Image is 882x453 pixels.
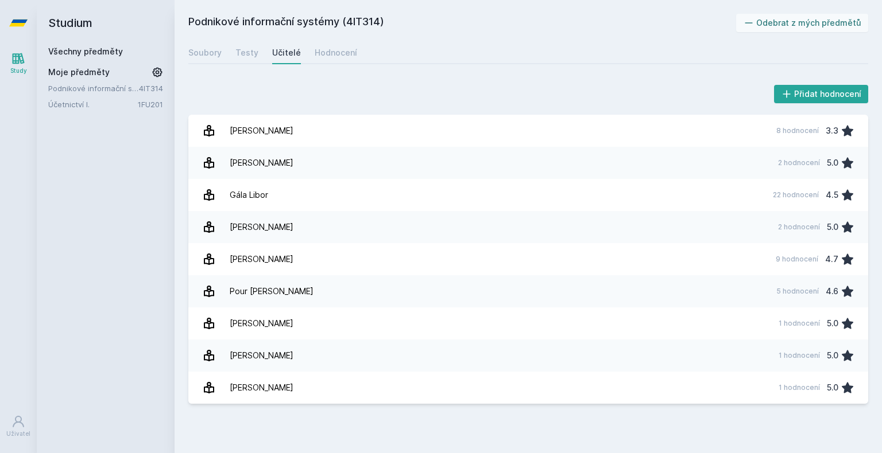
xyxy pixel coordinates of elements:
div: 4.6 [826,280,838,303]
a: Gála Libor 22 hodnocení 4.5 [188,179,868,211]
div: 8 hodnocení [776,126,819,135]
div: Study [10,67,27,75]
a: Soubory [188,41,222,64]
a: Učitelé [272,41,301,64]
div: 22 hodnocení [773,190,819,200]
div: 1 hodnocení [779,319,820,328]
div: Pour [PERSON_NAME] [230,280,314,303]
a: [PERSON_NAME] 9 hodnocení 4.7 [188,243,868,275]
a: Study [2,46,34,81]
div: [PERSON_NAME] [230,248,293,271]
div: 4.7 [825,248,838,271]
div: Hodnocení [315,47,357,58]
div: [PERSON_NAME] [230,344,293,367]
div: 9 hodnocení [776,255,818,264]
div: [PERSON_NAME] [230,376,293,399]
div: 5.0 [827,151,838,174]
a: [PERSON_NAME] 1 hodnocení 5.0 [188,339,868,372]
div: 2 hodnocení [778,222,820,232]
div: 5 hodnocení [776,287,819,296]
div: 3.3 [826,119,838,142]
a: Testy [235,41,258,64]
div: Učitelé [272,47,301,58]
div: Gála Libor [230,183,268,206]
a: [PERSON_NAME] 1 hodnocení 5.0 [188,372,868,404]
div: 1 hodnocení [779,351,820,360]
div: 5.0 [827,344,838,367]
a: Všechny předměty [48,46,123,56]
button: Přidat hodnocení [774,85,869,103]
div: [PERSON_NAME] [230,119,293,142]
a: Uživatel [2,409,34,444]
div: Soubory [188,47,222,58]
a: Podnikové informační systémy [48,83,139,94]
a: 4IT314 [139,84,163,93]
div: [PERSON_NAME] [230,216,293,239]
div: 2 hodnocení [778,158,820,167]
a: [PERSON_NAME] 2 hodnocení 5.0 [188,147,868,179]
span: Moje předměty [48,67,110,78]
a: 1FU201 [138,100,163,109]
h2: Podnikové informační systémy (4IT314) [188,14,736,32]
div: [PERSON_NAME] [230,151,293,174]
button: Odebrat z mých předmětů [736,14,869,32]
a: [PERSON_NAME] 2 hodnocení 5.0 [188,211,868,243]
div: 1 hodnocení [779,383,820,392]
a: [PERSON_NAME] 8 hodnocení 3.3 [188,115,868,147]
a: Pour [PERSON_NAME] 5 hodnocení 4.6 [188,275,868,307]
div: Testy [235,47,258,58]
div: 5.0 [827,376,838,399]
div: Uživatel [6,429,30,438]
a: [PERSON_NAME] 1 hodnocení 5.0 [188,307,868,339]
div: 5.0 [827,312,838,335]
div: [PERSON_NAME] [230,312,293,335]
a: Hodnocení [315,41,357,64]
a: Účetnictví I. [48,99,138,110]
div: 4.5 [826,183,838,206]
div: 5.0 [827,216,838,239]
